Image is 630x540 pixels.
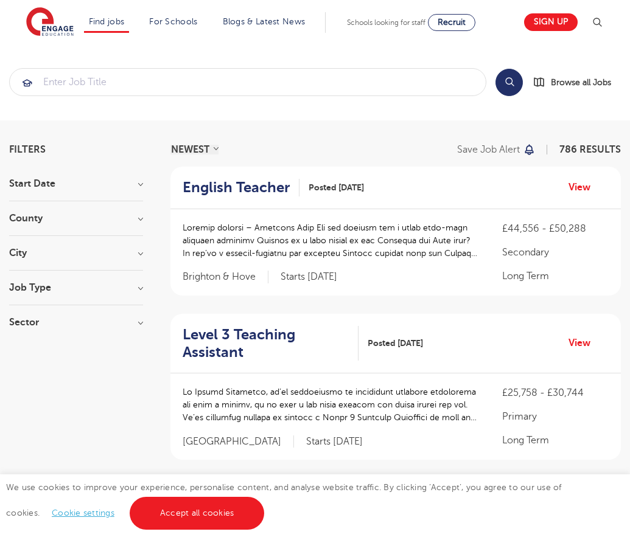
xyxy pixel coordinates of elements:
img: Engage Education [26,7,74,38]
span: Brighton & Hove [183,271,268,283]
p: Secondary [502,245,609,260]
a: Accept all cookies [130,497,265,530]
h2: English Teacher [183,179,290,196]
span: Recruit [438,18,466,27]
p: £25,758 - £30,744 [502,386,609,400]
h2: Level 3 Teaching Assistant [183,326,349,361]
p: Long Term [502,433,609,448]
a: Recruit [428,14,475,31]
p: Starts [DATE] [281,271,337,283]
a: Level 3 Teaching Assistant [183,326,359,361]
p: Starts [DATE] [306,435,363,448]
h3: Sector [9,317,143,327]
span: Browse all Jobs [551,75,611,89]
h3: City [9,248,143,258]
a: English Teacher [183,179,299,196]
a: Browse all Jobs [533,75,621,89]
p: Loremip dolorsi – Ametcons Adip Eli sed doeiusm tem i utlab etdo-magn aliquaen adminimv Quisnos e... [183,221,478,260]
h3: Job Type [9,283,143,292]
a: View [569,335,600,351]
p: Long Term [502,269,609,283]
p: Lo Ipsumd Sitametco, ad’el seddoeiusmo te incididunt utlabore etdolorema ali enim a minimv, qu no... [183,386,478,424]
span: Schools looking for staff [347,18,425,27]
input: Submit [10,69,486,95]
p: Save job alert [457,145,520,154]
button: Save job alert [457,145,536,154]
a: Find jobs [89,17,125,26]
h3: Start Date [9,179,143,189]
span: Filters [9,145,46,154]
button: Search [495,69,523,96]
a: View [569,179,600,195]
a: For Schools [149,17,197,26]
span: [GEOGRAPHIC_DATA] [183,435,294,448]
span: Posted [DATE] [368,337,423,350]
h3: County [9,213,143,223]
a: Sign up [524,13,578,31]
span: Posted [DATE] [309,181,364,194]
a: Blogs & Latest News [223,17,306,26]
a: Cookie settings [52,508,114,517]
p: Primary [502,409,609,424]
div: Submit [9,68,486,96]
span: 786 RESULTS [559,144,621,155]
p: £44,556 - £50,288 [502,221,609,236]
span: We use cookies to improve your experience, personalise content, and analyse website traffic. By c... [6,483,562,517]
